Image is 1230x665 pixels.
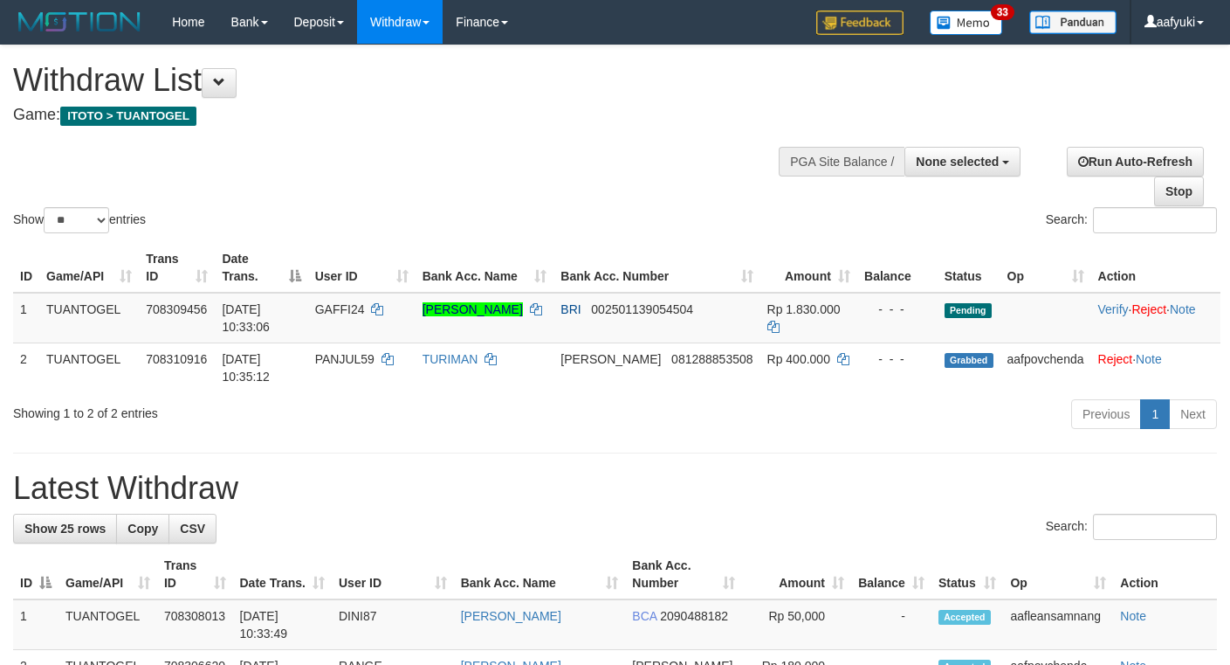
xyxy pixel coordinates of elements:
a: Reject [1098,352,1133,366]
th: Bank Acc. Name: activate to sort column ascending [416,243,554,293]
span: Copy [127,522,158,536]
div: Showing 1 to 2 of 2 entries [13,398,499,422]
td: 2 [13,343,39,392]
span: Accepted [938,610,991,625]
a: CSV [168,514,216,544]
span: Pending [945,303,992,318]
th: Bank Acc. Number: activate to sort column ascending [553,243,759,293]
a: Previous [1071,399,1141,429]
td: aafpovchenda [1000,343,1091,392]
span: 708310916 [146,352,207,366]
td: 708308013 [157,599,233,650]
th: Status: activate to sort column ascending [931,550,1004,599]
label: Search: [1046,207,1217,233]
td: · [1091,343,1220,392]
span: Rp 400.000 [767,352,830,366]
select: Showentries [44,207,109,233]
span: Copy 081288853508 to clipboard [671,352,752,366]
h4: Game: [13,107,802,124]
button: None selected [904,147,1020,177]
span: CSV [180,522,205,536]
input: Search: [1093,207,1217,233]
td: [DATE] 10:33:49 [233,599,332,650]
div: PGA Site Balance / [779,147,904,177]
td: TUANTOGEL [39,293,139,343]
a: Note [1136,352,1162,366]
h1: Latest Withdraw [13,471,1217,506]
th: Action [1113,550,1217,599]
th: Op: activate to sort column ascending [1003,550,1113,599]
img: Button%20Memo.svg [930,10,1003,35]
span: BRI [560,302,581,316]
th: Game/API: activate to sort column ascending [58,550,157,599]
span: None selected [916,155,999,169]
th: Status [938,243,1000,293]
th: User ID: activate to sort column ascending [308,243,416,293]
img: MOTION_logo.png [13,9,146,35]
th: Balance: activate to sort column ascending [851,550,931,599]
td: Rp 50,000 [742,599,851,650]
span: Show 25 rows [24,522,106,536]
th: Op: activate to sort column ascending [1000,243,1091,293]
a: Note [1120,609,1146,623]
img: panduan.png [1029,10,1117,34]
th: Balance [857,243,938,293]
th: User ID: activate to sort column ascending [332,550,454,599]
a: TURIMAN [423,352,478,366]
h1: Withdraw List [13,63,802,98]
a: 1 [1140,399,1170,429]
span: 33 [991,4,1014,20]
a: Verify [1098,302,1129,316]
th: Trans ID: activate to sort column ascending [139,243,215,293]
td: DINI87 [332,599,454,650]
th: Date Trans.: activate to sort column descending [215,243,307,293]
span: Grabbed [945,353,993,368]
td: TUANTOGEL [58,599,157,650]
th: ID [13,243,39,293]
div: - - - [864,301,931,318]
th: Trans ID: activate to sort column ascending [157,550,233,599]
span: GAFFI24 [315,302,365,316]
th: Date Trans.: activate to sort column ascending [233,550,332,599]
a: [PERSON_NAME] [461,609,561,623]
td: 1 [13,293,39,343]
th: Game/API: activate to sort column ascending [39,243,139,293]
input: Search: [1093,514,1217,540]
th: Amount: activate to sort column ascending [760,243,857,293]
span: ITOTO > TUANTOGEL [60,107,196,126]
a: Note [1170,302,1196,316]
a: Copy [116,514,169,544]
span: Rp 1.830.000 [767,302,841,316]
a: Stop [1154,177,1204,206]
a: Run Auto-Refresh [1067,147,1204,177]
span: PANJUL59 [315,352,374,366]
td: - [851,599,931,650]
th: ID: activate to sort column descending [13,550,58,599]
div: - - - [864,350,931,368]
a: Show 25 rows [13,514,117,544]
span: Copy 2090488182 to clipboard [660,609,728,623]
img: Feedback.jpg [816,10,904,35]
td: aafleansamnang [1003,599,1113,650]
th: Action [1091,243,1220,293]
label: Show entries [13,207,146,233]
a: Next [1169,399,1217,429]
span: [DATE] 10:33:06 [222,302,270,334]
th: Bank Acc. Number: activate to sort column ascending [625,550,742,599]
label: Search: [1046,514,1217,540]
span: BCA [632,609,656,623]
td: TUANTOGEL [39,343,139,392]
span: [DATE] 10:35:12 [222,352,270,384]
td: 1 [13,599,58,650]
th: Bank Acc. Name: activate to sort column ascending [454,550,626,599]
a: Reject [1131,302,1166,316]
span: 708309456 [146,302,207,316]
th: Amount: activate to sort column ascending [742,550,851,599]
span: [PERSON_NAME] [560,352,661,366]
a: [PERSON_NAME] [423,302,523,316]
td: · · [1091,293,1220,343]
span: Copy 002501139054504 to clipboard [591,302,693,316]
